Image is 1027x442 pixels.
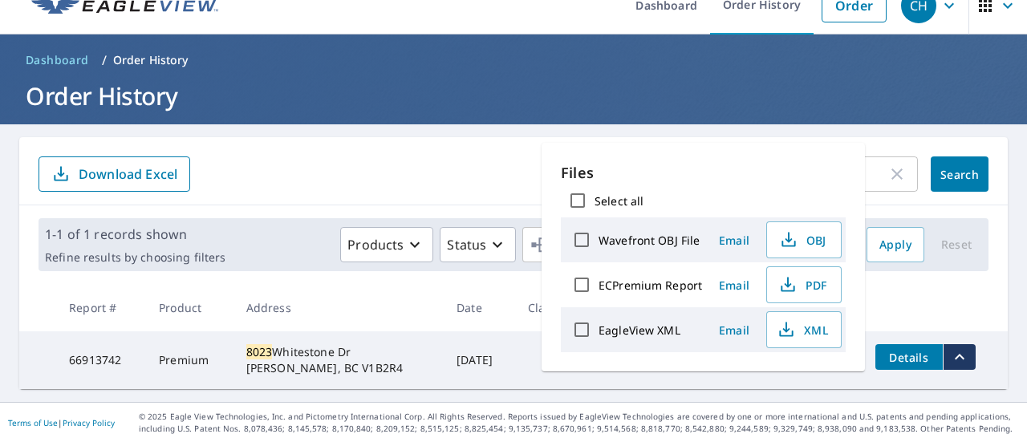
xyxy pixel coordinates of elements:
label: Wavefront OBJ File [599,233,700,248]
td: 66913742 [56,331,146,389]
th: Report # [56,284,146,331]
button: Email [708,318,760,343]
p: 1-1 of 1 records shown [45,225,225,244]
span: Apply [879,235,911,255]
span: Search [944,167,976,182]
label: EagleView XML [599,322,680,338]
span: Details [885,350,933,365]
th: Product [146,284,233,331]
button: Apply [867,227,924,262]
p: Refine results by choosing filters [45,250,225,265]
button: Email [708,273,760,298]
td: Premium [146,331,233,389]
th: Claim ID [515,284,599,331]
button: Download Excel [39,156,190,192]
button: detailsBtn-66913742 [875,344,943,370]
span: Dashboard [26,52,89,68]
label: ECPremium Report [599,278,702,293]
button: XML [766,311,842,348]
nav: breadcrumb [19,47,1008,73]
a: Dashboard [19,47,95,73]
button: OBJ [766,221,842,258]
p: Status [447,235,486,254]
label: Select all [595,193,643,209]
span: XML [777,320,828,339]
p: © 2025 Eagle View Technologies, Inc. and Pictometry International Corp. All Rights Reserved. Repo... [139,411,1019,435]
th: Address [233,284,444,331]
button: Status [440,227,516,262]
button: filesDropdownBtn-66913742 [943,344,976,370]
p: Order History [113,52,189,68]
span: Email [715,278,753,293]
span: PDF [777,275,828,294]
button: Products [340,227,433,262]
p: Products [347,235,404,254]
li: / [102,51,107,70]
span: Email [715,322,753,338]
td: [DATE] [444,331,515,389]
p: Files [561,162,846,184]
button: Orgs [522,227,613,262]
span: OBJ [777,230,828,249]
a: Terms of Use [8,417,58,428]
span: Email [715,233,753,248]
button: Email [708,228,760,253]
th: Date [444,284,515,331]
button: PDF [766,266,842,303]
h1: Order History [19,79,1008,112]
p: Download Excel [79,165,177,183]
a: Privacy Policy [63,417,115,428]
span: Orgs [530,235,583,255]
p: | [8,418,115,428]
mark: 8023 [246,344,273,359]
div: Whitestone Dr [PERSON_NAME], BC V1B2R4 [246,344,431,376]
button: Search [931,156,988,192]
